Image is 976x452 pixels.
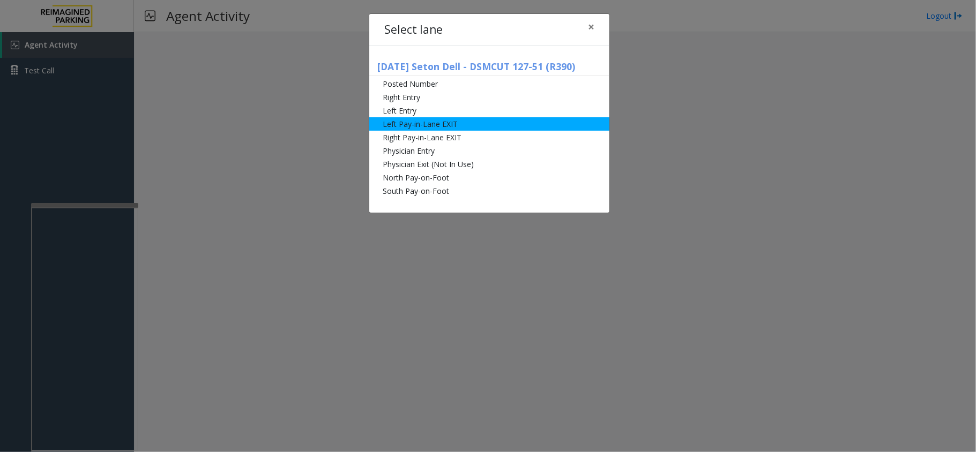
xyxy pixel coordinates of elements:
[369,157,609,171] li: Physician Exit (Not In Use)
[369,104,609,117] li: Left Entry
[369,144,609,157] li: Physician Entry
[369,171,609,184] li: North Pay-on-Foot
[369,61,609,76] h5: [DATE] Seton Dell - DSMCUT 127-51 (R390)
[384,21,443,39] h4: Select lane
[369,131,609,144] li: Right Pay-in-Lane EXIT
[369,117,609,131] li: Left Pay-in-Lane EXIT
[369,77,609,91] li: Posted Number
[580,14,602,40] button: Close
[369,91,609,104] li: Right Entry
[369,184,609,198] li: South Pay-on-Foot
[588,19,594,34] span: ×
